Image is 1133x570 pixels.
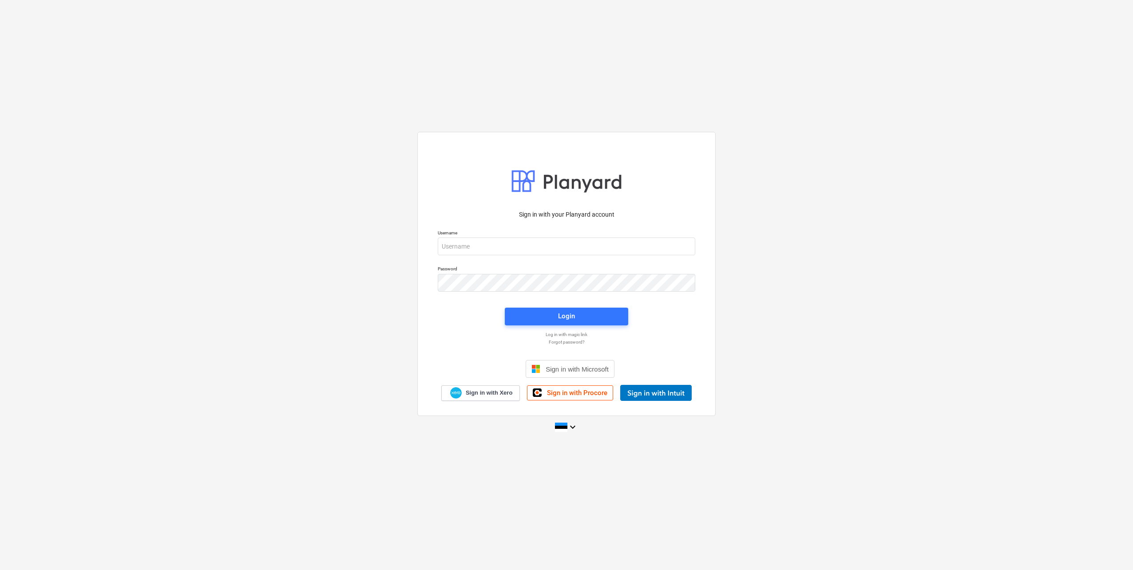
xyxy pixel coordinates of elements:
a: Log in with magic link [433,332,700,337]
a: Sign in with Xero [441,385,520,401]
span: Sign in with Procore [547,389,607,397]
a: Forgot password? [433,339,700,345]
a: Sign in with Procore [527,385,613,400]
button: Login [505,308,628,325]
span: Sign in with Microsoft [546,365,609,373]
div: Login [558,310,575,322]
p: Sign in with your Planyard account [438,210,695,219]
input: Username [438,237,695,255]
i: keyboard_arrow_down [567,422,578,432]
span: Sign in with Xero [466,389,512,397]
img: Xero logo [450,387,462,399]
p: Password [438,266,695,273]
p: Username [438,230,695,237]
img: Microsoft logo [531,364,540,373]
